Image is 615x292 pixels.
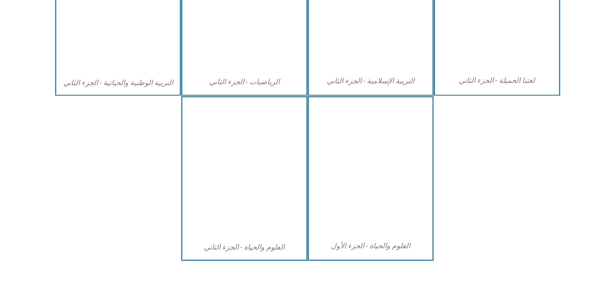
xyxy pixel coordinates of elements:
figcaption: لغتنا الجميلة - الجزء الثاني [442,76,552,86]
figcaption: التربية الوطنية والحياتية - الجزء الثاني [63,78,173,88]
figcaption: العلوم والحياة - الجزء الأول [316,241,426,251]
figcaption: الرياضيات - الجزء الثاني [189,77,300,87]
figcaption: العلوم والحياة - الجزء الثاني [189,242,300,252]
figcaption: التربية الإسلامية - الجزء الثاني [316,76,426,86]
